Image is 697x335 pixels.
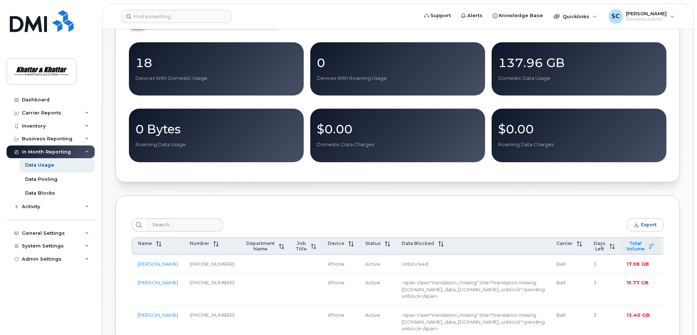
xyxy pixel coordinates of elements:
p: Domestic Data Charges [317,141,479,148]
input: Search... [146,218,223,231]
span: Export [641,222,657,227]
p: 137.96 GB [498,56,660,69]
div: Quicklinks [549,9,602,24]
input: Find something... [121,10,232,23]
p: Devices With Roaming Usage [317,75,479,82]
a: Support [419,8,456,23]
button: Export [627,218,663,231]
a: [PERSON_NAME] [138,280,178,285]
span: [PERSON_NAME] [626,11,667,16]
p: 0 Bytes [135,122,297,136]
span: Alerts [467,12,483,19]
td: $0.00 [660,273,692,306]
span: SC [611,12,620,21]
td: Unblocked [396,255,551,274]
td: [PHONE_NUMBER] [184,255,240,274]
p: Roaming Data Charges [498,141,660,148]
span: Device [328,241,344,246]
a: Alerts [456,8,488,23]
td: iPhone [322,255,359,274]
span: Days Left [594,241,605,252]
span: Name [138,241,152,246]
span: Support [430,12,451,19]
span: Status [365,241,381,246]
td: Active [359,255,396,274]
span: Quicklinks [563,13,589,19]
td: [PHONE_NUMBER] [184,273,240,306]
span: Wireless Admin [626,16,667,22]
span: Total Volume [626,241,645,252]
span: Job Title [296,241,307,252]
td: Bell [551,273,588,306]
p: $0.00 [317,122,479,136]
span: 13.40 GB [626,312,650,318]
td: 3 [588,273,621,306]
td: <span class="translation_missing" title="translation missing: [DOMAIN_NAME]_data_[DOMAIN_NAME]_un... [396,273,551,306]
a: [PERSON_NAME] [138,312,178,318]
span: Knowledge Base [499,12,543,19]
span: Department Name [246,241,275,252]
p: Devices With Domestic Usage [135,75,297,82]
a: Knowledge Base [488,8,548,23]
td: iPhone [322,273,359,306]
a: [PERSON_NAME] [138,261,178,267]
span: Carrier [556,241,572,246]
div: Sherri Coffin [603,9,680,24]
td: 3 [588,255,621,274]
span: Data Blocked [402,241,434,246]
p: $0.00 [498,122,660,136]
p: 18 [135,56,297,69]
p: 0 [317,56,479,69]
span: Number [190,241,209,246]
span: 17.98 GB [626,261,649,267]
td: Active [359,273,396,306]
td: $0.00 [660,255,692,274]
span: 15.77 GB [626,280,649,285]
p: Roaming Data Usage [135,141,297,148]
td: Bell [551,255,588,274]
p: Domestic Data Usage [498,75,660,82]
